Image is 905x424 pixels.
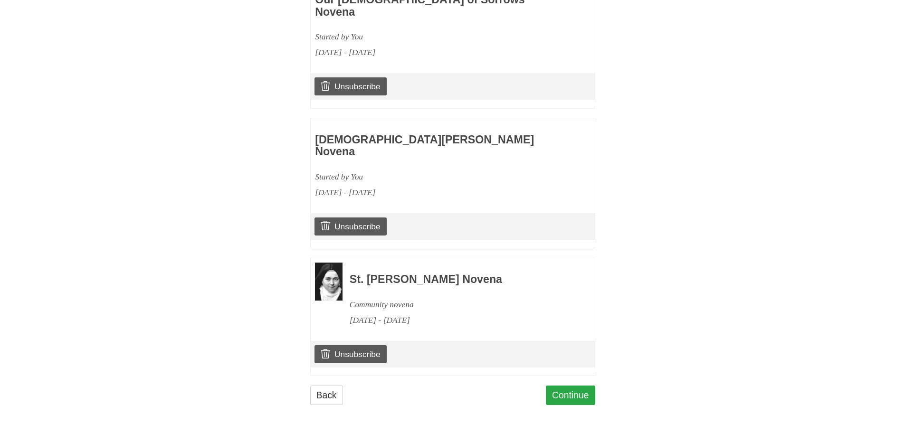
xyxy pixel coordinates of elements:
div: Started by You [315,169,534,185]
a: Continue [546,386,595,405]
div: Community novena [350,297,569,312]
a: Unsubscribe [314,345,386,363]
div: Started by You [315,29,534,45]
a: Back [310,386,343,405]
a: Unsubscribe [314,77,386,95]
h3: St. [PERSON_NAME] Novena [350,273,569,286]
h3: [DEMOGRAPHIC_DATA][PERSON_NAME] Novena [315,134,534,158]
div: [DATE] - [DATE] [315,45,534,60]
div: [DATE] - [DATE] [315,185,534,200]
div: [DATE] - [DATE] [350,312,569,328]
img: Novena image [315,263,343,301]
a: Unsubscribe [314,217,386,236]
